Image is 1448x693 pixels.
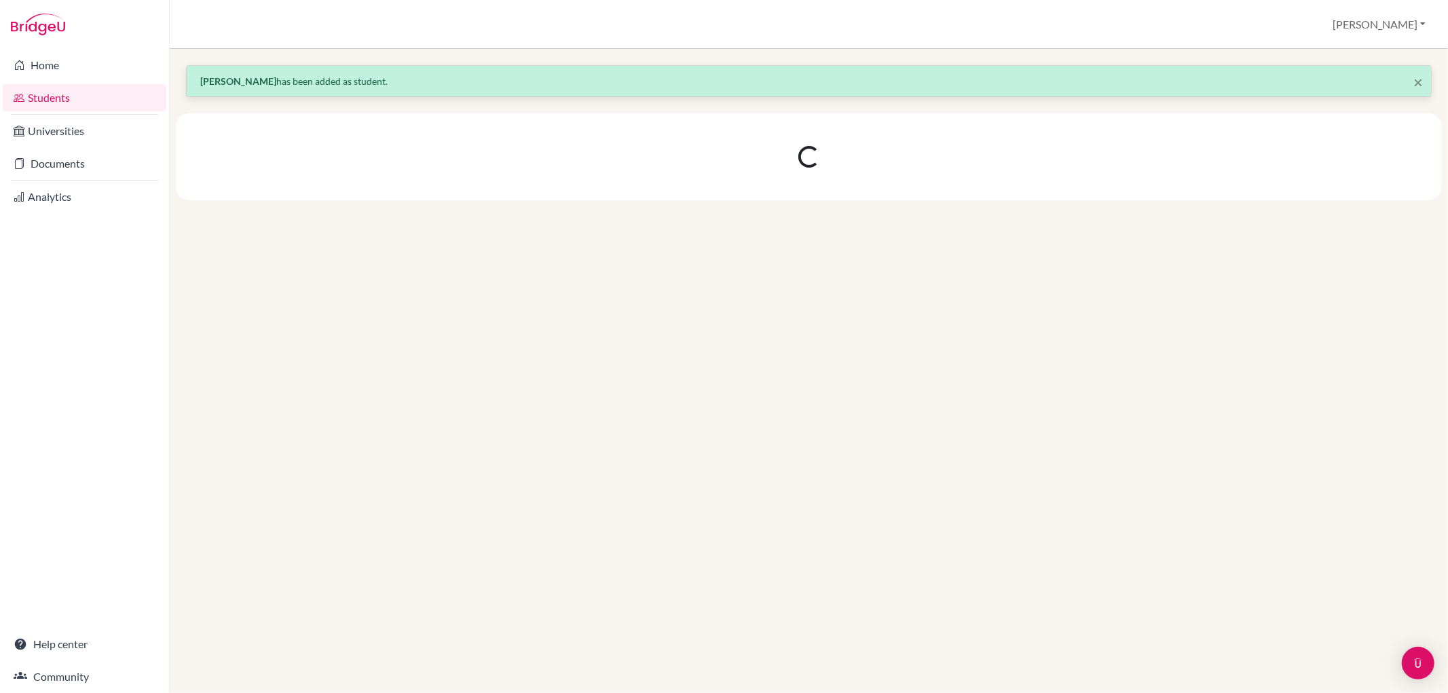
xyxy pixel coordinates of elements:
a: Universities [3,117,166,145]
img: Bridge-U [11,14,65,35]
a: Analytics [3,183,166,210]
a: Help center [3,631,166,658]
strong: [PERSON_NAME] [200,75,276,87]
button: Close [1413,74,1423,90]
a: Community [3,663,166,690]
a: Documents [3,150,166,177]
a: Home [3,52,166,79]
button: [PERSON_NAME] [1326,12,1432,37]
a: Students [3,84,166,111]
p: has been added as student. [200,74,1417,88]
div: Open Intercom Messenger [1402,647,1434,679]
span: × [1413,72,1423,92]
